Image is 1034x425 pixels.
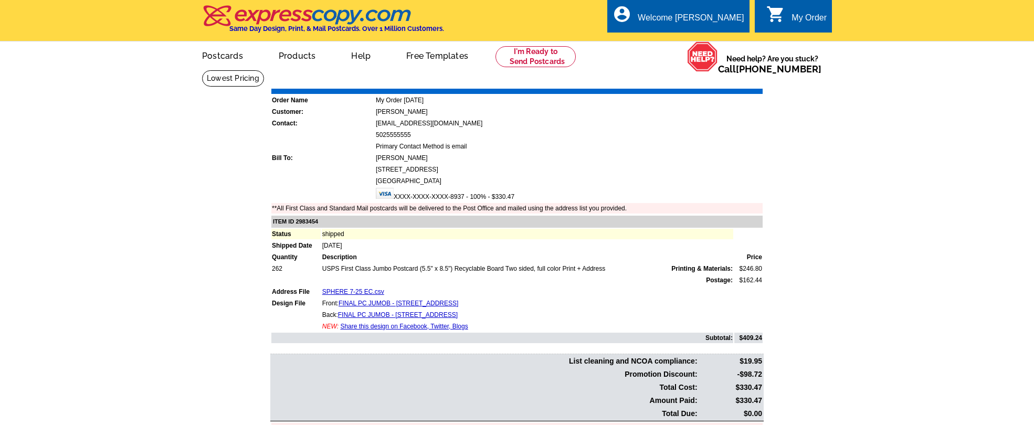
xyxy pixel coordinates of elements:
[375,130,763,140] td: 5025555555
[334,42,387,67] a: Help
[687,41,718,72] img: help
[766,5,785,24] i: shopping_cart
[375,141,763,152] td: Primary Contact Method is email
[271,286,321,297] td: Address File
[734,275,763,285] td: $162.44
[322,298,733,309] td: Front:
[229,25,444,33] h4: Same Day Design, Print, & Mail Postcards. Over 1 Million Customers.
[271,203,763,214] td: **All First Class and Standard Mail postcards will be delivered to the Post Office and mailed usi...
[271,408,698,420] td: Total Due:
[375,153,763,163] td: [PERSON_NAME]
[322,323,339,330] span: NEW:
[271,107,374,117] td: Customer:
[271,263,321,274] td: 262
[271,153,374,163] td: Bill To:
[271,240,321,251] td: Shipped Date
[734,333,763,343] td: $409.24
[699,355,763,367] td: $19.95
[271,395,698,407] td: Amount Paid:
[338,311,458,318] a: FINAL PC JUMOB - [STREET_ADDRESS]
[389,42,485,67] a: Free Templates
[699,395,763,407] td: $330.47
[718,63,821,75] span: Call
[734,263,763,274] td: $246.80
[262,42,333,67] a: Products
[375,107,763,117] td: [PERSON_NAME]
[271,252,321,262] td: Quantity
[271,333,733,343] td: Subtotal:
[271,216,763,228] td: ITEM ID 2983454
[375,118,763,129] td: [EMAIL_ADDRESS][DOMAIN_NAME]
[375,95,763,105] td: My Order [DATE]
[322,310,733,320] td: Back:
[638,13,744,28] div: Welcome [PERSON_NAME]
[271,95,374,105] td: Order Name
[322,263,733,274] td: USPS First Class Jumbo Postcard (5.5" x 8.5") Recyclable Board Two sided, full color Print + Address
[376,188,394,199] img: visa.gif
[339,300,458,307] a: FINAL PC JUMOB - [STREET_ADDRESS]
[271,368,698,380] td: Promotion Discount:
[202,13,444,33] a: Same Day Design, Print, & Mail Postcards. Over 1 Million Customers.
[718,54,827,75] span: Need help? Are you stuck?
[699,368,763,380] td: -$98.72
[706,277,733,284] strong: Postage:
[766,12,827,25] a: shopping_cart My Order
[340,323,468,330] a: Share this design on Facebook, Twitter, Blogs
[271,355,698,367] td: List cleaning and NCOA compliance:
[271,381,698,394] td: Total Cost:
[322,240,733,251] td: [DATE]
[322,252,733,262] td: Description
[375,176,763,186] td: [GEOGRAPHIC_DATA]
[613,5,631,24] i: account_circle
[322,229,733,239] td: shipped
[734,252,763,262] td: Price
[271,229,321,239] td: Status
[375,164,763,175] td: [STREET_ADDRESS]
[375,187,763,202] td: XXXX-XXXX-XXXX-8937 - 100% - $330.47
[271,298,321,309] td: Design File
[322,288,384,295] a: SPHERE 7-25 EC.csv
[271,118,374,129] td: Contact:
[792,13,827,28] div: My Order
[699,408,763,420] td: $0.00
[185,42,260,67] a: Postcards
[699,381,763,394] td: $330.47
[671,264,733,273] span: Printing & Materials:
[736,63,821,75] a: [PHONE_NUMBER]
